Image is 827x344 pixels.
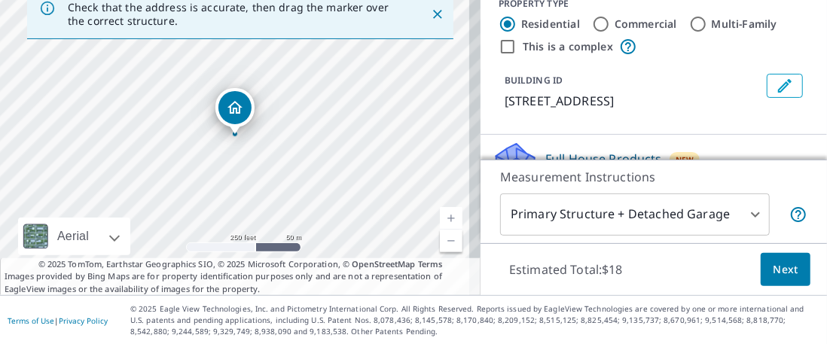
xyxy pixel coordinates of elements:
a: OpenStreetMap [352,258,415,269]
a: Privacy Policy [59,315,108,326]
label: Commercial [615,17,677,32]
div: Aerial [53,218,93,255]
p: Measurement Instructions [500,168,807,186]
p: Check that the address is accurate, then drag the marker over the correct structure. [68,1,404,28]
label: Multi-Family [712,17,777,32]
div: Aerial [18,218,130,255]
p: | [8,316,108,325]
a: Terms [418,258,443,269]
div: Dropped pin, building 1, Residential property, 8365 SW 85th Ave Portland, OR 97223 [215,88,255,135]
a: Current Level 17, Zoom Out [440,230,462,252]
p: [STREET_ADDRESS] [505,92,761,110]
span: © 2025 TomTom, Earthstar Geographics SIO, © 2025 Microsoft Corporation, © [38,258,443,271]
p: © 2025 Eagle View Technologies, Inc. and Pictometry International Corp. All Rights Reserved. Repo... [130,303,819,337]
div: Full House ProductsNew [493,141,815,184]
p: BUILDING ID [505,74,563,87]
button: Next [761,253,810,287]
a: Terms of Use [8,315,54,326]
p: Estimated Total: $18 [497,253,635,286]
label: Residential [521,17,580,32]
a: Current Level 17, Zoom In [440,207,462,230]
span: Your report will include the primary structure and a detached garage if one exists. [789,205,807,224]
button: Edit building 1 [767,74,803,98]
div: Primary Structure + Detached Garage [500,193,770,236]
label: This is a complex [523,39,613,54]
span: Next [773,260,798,279]
button: Close [428,5,447,24]
p: Full House Products [545,150,662,168]
span: New [676,154,694,166]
